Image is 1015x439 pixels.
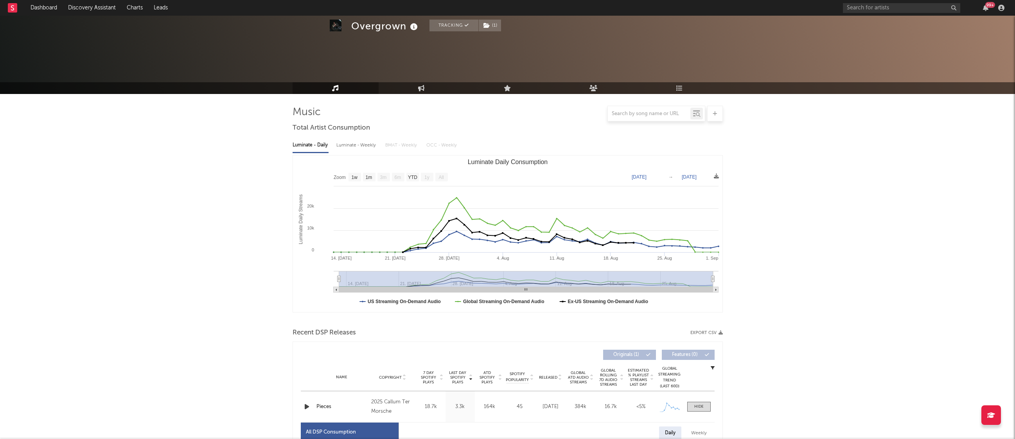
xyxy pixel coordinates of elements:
[662,350,715,360] button: Features(0)
[477,403,502,411] div: 164k
[603,350,656,360] button: Originals(1)
[628,403,654,411] div: <5%
[293,155,722,312] svg: Luminate Daily Consumption
[351,175,357,180] text: 1w
[506,403,534,411] div: 45
[706,256,718,260] text: 1. Sep
[293,139,329,152] div: Luminate - Daily
[478,20,501,31] span: ( 1 )
[384,256,405,260] text: 21. [DATE]
[479,20,501,31] button: (1)
[539,375,557,380] span: Released
[394,175,401,180] text: 6m
[316,374,368,380] div: Name
[316,403,368,411] a: Pieces
[568,370,589,385] span: Global ATD Audio Streams
[438,175,444,180] text: All
[550,256,564,260] text: 11. Aug
[506,371,529,383] span: Spotify Popularity
[293,123,370,133] span: Total Artist Consumption
[463,299,544,304] text: Global Streaming On-Demand Audio
[331,256,352,260] text: 14. [DATE]
[298,194,303,244] text: Luminate Daily Streams
[380,175,386,180] text: 3m
[568,299,648,304] text: Ex-US Streaming On-Demand Audio
[306,428,356,437] div: All DSP Consumption
[598,403,624,411] div: 16.7k
[682,174,697,180] text: [DATE]
[477,370,498,385] span: ATD Spotify Plays
[497,256,509,260] text: 4. Aug
[608,352,644,357] span: Originals ( 1 )
[368,299,441,304] text: US Streaming On-Demand Audio
[365,175,372,180] text: 1m
[418,403,444,411] div: 18.7k
[983,5,988,11] button: 99+
[608,111,690,117] input: Search by song name or URL
[311,248,314,252] text: 0
[658,366,681,389] div: Global Streaming Trend (Last 60D)
[598,368,619,387] span: Global Rolling 7D Audio Streams
[467,159,548,165] text: Luminate Daily Consumption
[424,175,429,180] text: 1y
[628,368,649,387] span: Estimated % Playlist Streams Last Day
[429,20,478,31] button: Tracking
[418,370,439,385] span: 7 Day Spotify Plays
[307,204,314,208] text: 20k
[657,256,672,260] text: 25. Aug
[568,403,594,411] div: 384k
[307,226,314,230] text: 10k
[668,174,673,180] text: →
[632,174,647,180] text: [DATE]
[379,375,402,380] span: Copyright
[336,139,377,152] div: Luminate - Weekly
[843,3,960,13] input: Search for artists
[438,256,459,260] text: 28. [DATE]
[690,331,723,335] button: Export CSV
[985,2,995,8] div: 99 +
[351,20,420,33] div: Overgrown
[371,397,414,416] div: 2025 Callum Ter Morsche
[334,175,346,180] text: Zoom
[408,175,417,180] text: YTD
[537,403,564,411] div: [DATE]
[293,328,356,338] span: Recent DSP Releases
[447,403,473,411] div: 3.3k
[447,370,468,385] span: Last Day Spotify Plays
[667,352,703,357] span: Features ( 0 )
[603,256,618,260] text: 18. Aug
